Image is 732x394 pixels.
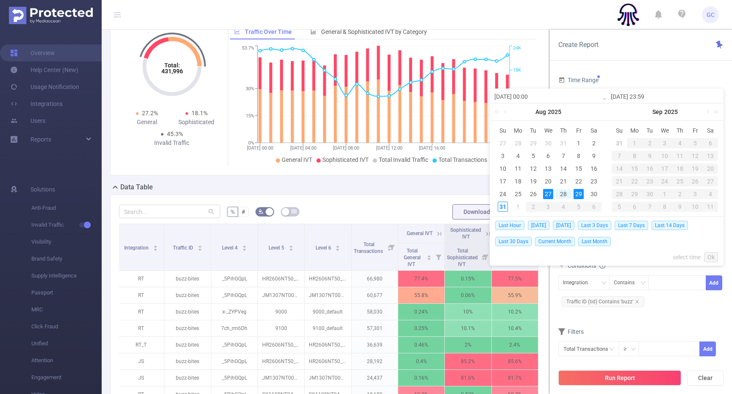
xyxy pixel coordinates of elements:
[10,95,63,112] a: Integrations
[535,237,575,246] span: Current Month
[612,127,627,134] span: Su
[541,202,556,212] div: 3
[589,176,599,186] div: 23
[541,188,556,200] td: August 27, 2025
[672,164,688,174] div: 18
[153,244,158,247] i: icon: caret-up
[510,127,526,134] span: Mo
[528,164,538,174] div: 12
[528,138,538,148] div: 29
[642,124,657,137] th: Tue
[657,150,673,162] td: September 10, 2025
[657,175,673,188] td: September 24, 2025
[161,68,183,75] tspan: 431,996
[642,200,657,213] td: October 7, 2025
[571,137,586,150] td: August 1, 2025
[709,103,720,120] a: Next year (Control + right)
[657,162,673,175] td: September 17, 2025
[703,138,718,148] div: 6
[541,127,556,134] span: We
[612,176,627,186] div: 21
[495,188,510,200] td: August 24, 2025
[547,103,562,120] a: 2025
[672,138,688,148] div: 4
[672,124,688,137] th: Thu
[688,202,703,212] div: 10
[688,200,703,213] td: October 10, 2025
[657,151,673,161] div: 10
[335,244,340,249] div: Sort
[574,176,584,186] div: 22
[513,202,523,212] div: 1
[627,188,642,200] td: September 29, 2025
[291,209,297,214] i: icon: table
[526,150,541,162] td: August 5, 2025
[495,137,510,150] td: July 27, 2025
[433,243,444,270] i: Filter menu
[571,188,586,200] td: August 29, 2025
[197,244,202,247] i: icon: caret-up
[657,200,673,213] td: October 8, 2025
[556,127,571,134] span: Th
[612,137,627,150] td: August 31, 2025
[153,244,158,249] div: Sort
[354,241,384,254] span: Total Transactions
[703,175,718,188] td: September 27, 2025
[657,202,673,212] div: 8
[657,124,673,137] th: Wed
[612,124,627,137] th: Sun
[657,138,673,148] div: 3
[526,127,541,134] span: Tu
[379,156,428,163] span: Total Invalid Traffic
[10,44,55,61] a: Overview
[556,150,571,162] td: August 7, 2025
[624,342,632,356] div: ≥
[513,46,521,51] tspan: 24K
[627,150,642,162] td: September 8, 2025
[31,352,102,369] span: Attention
[703,189,718,199] div: 4
[672,189,688,199] div: 2
[672,188,688,200] td: October 2, 2025
[627,200,642,213] td: October 6, 2025
[558,189,568,199] div: 28
[246,86,254,92] tspan: 30%
[528,176,538,186] div: 19
[541,175,556,188] td: August 20, 2025
[652,221,688,230] span: Last 14 Days
[510,175,526,188] td: August 18, 2025
[122,118,172,127] div: General
[30,131,51,148] a: Reports
[657,127,673,134] span: We
[142,110,158,117] span: 27.2%
[321,28,427,35] span: General & Sophisticated IVT by Category
[450,227,481,240] span: Sophisticated IVT
[642,188,657,200] td: September 30, 2025
[672,202,688,212] div: 9
[495,175,510,188] td: August 17, 2025
[556,200,571,213] td: September 4, 2025
[703,150,718,162] td: September 13, 2025
[147,139,197,147] div: Invalid Traffic
[571,162,586,175] td: August 15, 2025
[627,127,642,134] span: Mo
[703,200,718,213] td: October 11, 2025
[642,189,657,199] div: 30
[688,188,703,200] td: October 3, 2025
[30,181,55,198] span: Solutions
[672,175,688,188] td: September 25, 2025
[494,92,602,102] input: Start date
[657,164,673,174] div: 17
[541,137,556,150] td: July 30, 2025
[703,176,718,186] div: 27
[642,150,657,162] td: September 9, 2025
[703,124,718,137] th: Sat
[513,67,521,73] tspan: 18K
[528,151,538,161] div: 5
[672,176,688,186] div: 25
[688,176,703,186] div: 26
[31,284,102,301] span: Passport
[513,138,523,148] div: 28
[258,209,263,214] i: icon: bg-colors
[615,221,648,230] span: Last 7 Days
